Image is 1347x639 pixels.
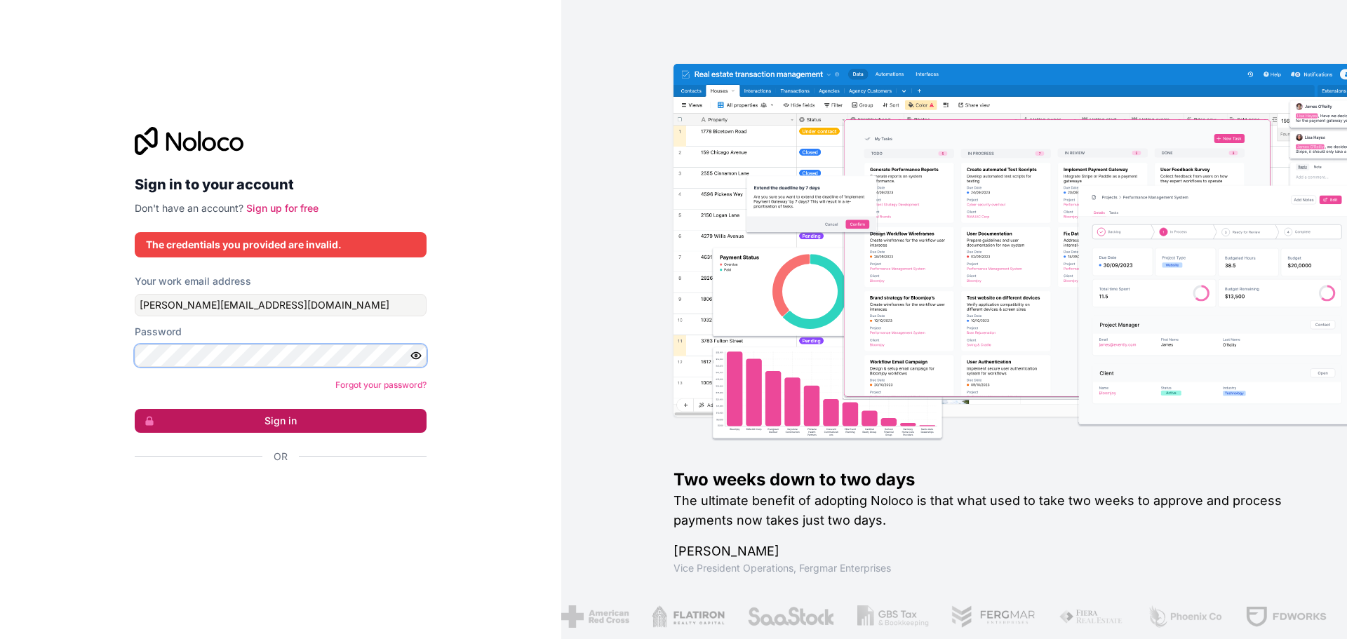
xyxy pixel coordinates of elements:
img: /assets/fergmar-CudnrXN5.png [951,605,1037,628]
a: Forgot your password? [335,379,427,390]
h2: Sign in to your account [135,172,427,197]
label: Password [135,325,182,339]
input: Email address [135,294,427,316]
input: Password [135,344,427,367]
img: /assets/fiera-fwj2N5v4.png [1059,605,1125,628]
label: Your work email address [135,274,251,288]
span: Don't have an account? [135,202,243,214]
h1: Vice President Operations , Fergmar Enterprises [673,561,1302,575]
img: /assets/american-red-cross-BAupjrZR.png [561,605,629,628]
h1: Two weeks down to two days [673,469,1302,491]
h1: [PERSON_NAME] [673,542,1302,561]
img: /assets/gbstax-C-GtDUiK.png [857,605,929,628]
h2: The ultimate benefit of adopting Noloco is that what used to take two weeks to approve and proces... [673,491,1302,530]
img: /assets/phoenix-BREaitsQ.png [1147,605,1223,628]
button: Sign in [135,409,427,433]
img: /assets/fdworks-Bi04fVtw.png [1245,605,1327,628]
img: /assets/saastock-C6Zbiodz.png [747,605,836,628]
a: Sign up for free [246,202,319,214]
img: /assets/flatiron-C8eUkumj.png [652,605,725,628]
span: Or [274,450,288,464]
div: The credentials you provided are invalid. [146,238,415,252]
iframe: Sign in with Google Button [128,479,422,510]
